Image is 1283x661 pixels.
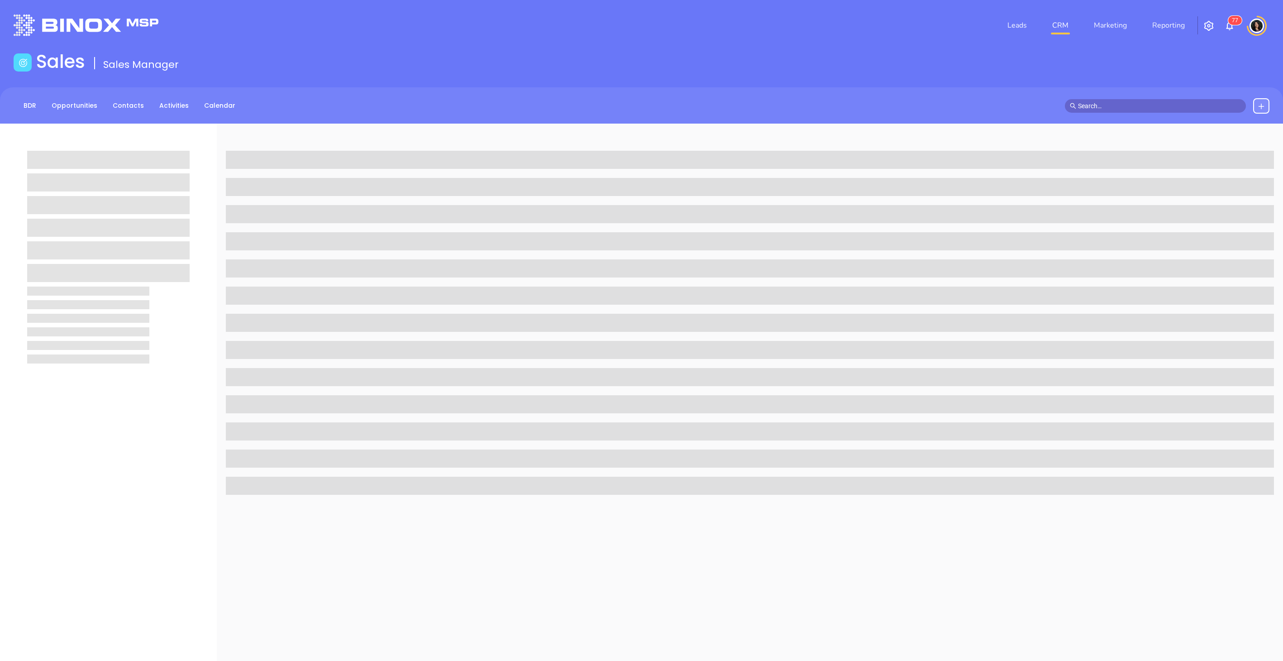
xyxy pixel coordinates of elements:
[199,98,241,113] a: Calendar
[36,51,85,72] h1: Sales
[1090,16,1130,34] a: Marketing
[1149,16,1188,34] a: Reporting
[14,14,158,36] img: logo
[1078,101,1241,111] input: Search…
[1250,19,1264,33] img: user
[46,98,103,113] a: Opportunities
[1228,16,1242,25] sup: 77
[1232,17,1235,24] span: 7
[1049,16,1072,34] a: CRM
[103,57,179,72] span: Sales Manager
[1203,20,1214,31] img: iconSetting
[1235,17,1238,24] span: 7
[154,98,194,113] a: Activities
[1004,16,1030,34] a: Leads
[1070,103,1076,109] span: search
[107,98,149,113] a: Contacts
[18,98,42,113] a: BDR
[1224,20,1235,31] img: iconNotification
